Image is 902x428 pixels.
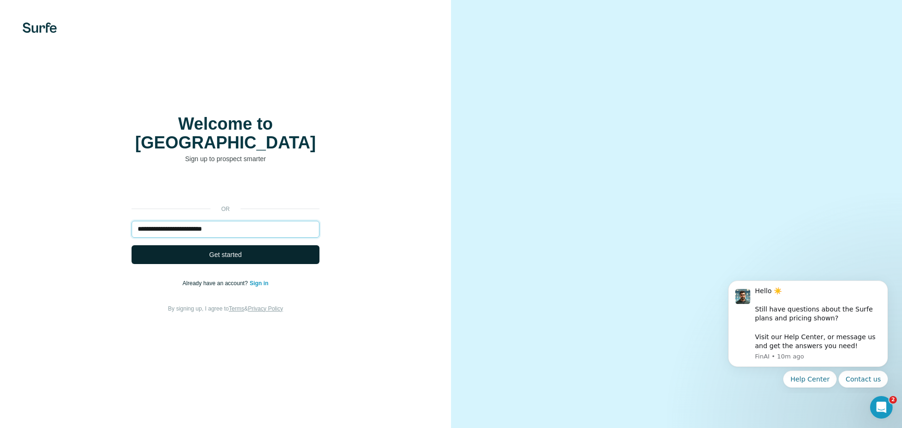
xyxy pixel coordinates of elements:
span: 2 [889,396,897,404]
h1: Welcome to [GEOGRAPHIC_DATA] [132,115,319,152]
p: or [210,205,241,213]
a: Terms [229,305,244,312]
a: Sign in [249,280,268,287]
iframe: Intercom notifications message [714,272,902,393]
iframe: Intercom live chat [870,396,893,419]
span: Already have an account? [183,280,250,287]
iframe: Sign in with Google Button [127,178,324,198]
img: Surfe's logo [23,23,57,33]
span: By signing up, I agree to & [168,305,283,312]
button: Get started [132,245,319,264]
p: Sign up to prospect smarter [132,154,319,163]
a: Privacy Policy [248,305,283,312]
span: Get started [209,250,241,259]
